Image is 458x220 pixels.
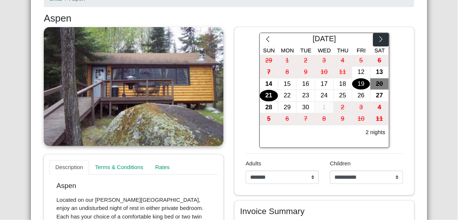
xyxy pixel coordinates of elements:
[300,47,311,54] span: Tue
[276,33,373,46] div: [DATE]
[370,55,389,67] div: 6
[352,102,371,114] button: 3
[264,36,271,43] svg: chevron left
[370,113,389,125] button: 11
[297,113,315,125] button: 7
[315,113,334,125] button: 8
[334,90,352,102] button: 25
[315,78,334,90] button: 17
[334,102,352,113] div: 2
[370,90,389,101] div: 27
[278,102,297,113] div: 29
[246,160,261,166] span: Adults
[352,90,371,102] button: 26
[315,102,333,113] div: 1
[357,47,366,54] span: Fri
[260,90,278,101] div: 21
[370,67,389,78] button: 13
[352,113,371,125] button: 10
[263,47,275,54] span: Sun
[352,55,370,67] div: 5
[260,113,278,125] div: 5
[315,90,333,101] div: 24
[370,102,389,113] div: 4
[315,55,333,67] div: 3
[297,102,315,114] button: 30
[297,90,315,101] div: 23
[373,33,389,46] button: chevron right
[260,67,278,78] div: 7
[334,102,352,114] button: 2
[334,67,352,78] button: 11
[352,102,370,113] div: 3
[278,113,297,125] button: 6
[366,129,385,136] h6: 2 nights
[334,90,352,101] div: 25
[297,67,315,78] button: 9
[352,90,370,101] div: 26
[278,90,297,101] div: 22
[334,113,352,125] button: 9
[334,67,352,78] div: 11
[260,102,278,113] div: 28
[297,55,315,67] button: 2
[370,102,389,114] button: 4
[370,78,389,90] button: 20
[334,78,352,90] button: 18
[278,78,297,90] button: 15
[278,102,297,114] button: 29
[260,113,278,125] button: 5
[374,47,385,54] span: Sat
[352,55,371,67] button: 5
[278,90,297,102] button: 22
[334,55,352,67] div: 4
[278,55,297,67] button: 1
[315,67,334,78] button: 10
[260,55,278,67] button: 29
[315,102,334,114] button: 1
[260,90,278,102] button: 21
[240,206,409,216] h4: Invoice Summary
[334,78,352,90] div: 18
[297,90,315,102] button: 23
[56,182,211,190] p: Aspen
[260,55,278,67] div: 29
[49,160,89,175] a: Description
[370,55,389,67] button: 6
[337,47,349,54] span: Thu
[377,36,385,43] svg: chevron right
[260,33,276,46] button: chevron left
[260,102,278,114] button: 28
[352,78,371,90] button: 19
[318,47,331,54] span: Wed
[149,160,176,175] a: Rates
[315,55,334,67] button: 3
[89,160,149,175] a: Terms & Conditions
[278,67,297,78] button: 8
[334,55,352,67] button: 4
[297,102,315,113] div: 30
[297,55,315,67] div: 2
[260,78,278,90] button: 14
[297,78,315,90] button: 16
[352,67,371,78] button: 12
[281,47,294,54] span: Mon
[334,113,352,125] div: 9
[260,78,278,90] div: 14
[278,55,297,67] div: 1
[370,90,389,102] button: 27
[315,90,334,102] button: 24
[330,160,351,166] span: Children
